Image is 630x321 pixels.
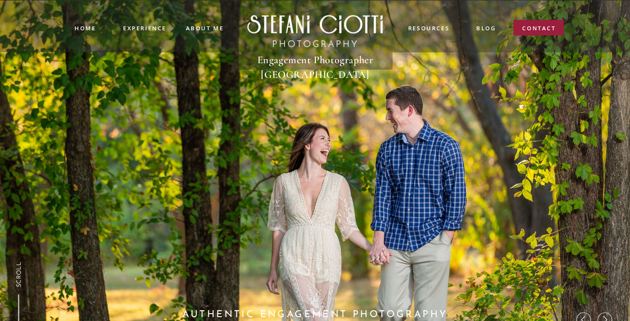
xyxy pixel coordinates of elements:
[185,24,224,32] a: ABOUT me
[175,307,455,320] h2: AUTHENTIC ENGAGEMENT PHOTOGRAPHY
[75,24,95,32] a: Home
[407,24,450,34] a: resources
[238,53,393,68] h1: Engagement Photographer [GEOGRAPHIC_DATA]
[522,24,556,36] a: contact
[123,24,166,31] a: experience
[476,24,496,34] a: blog
[14,261,23,287] a: SCROLL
